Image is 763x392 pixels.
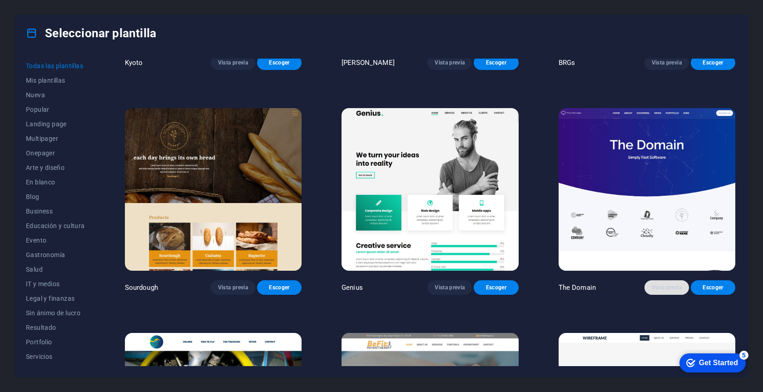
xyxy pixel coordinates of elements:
p: The Domain [559,283,596,292]
button: Onepager [26,146,85,160]
button: Servicios [26,349,85,364]
button: Landing page [26,117,85,131]
span: Vista previa [435,284,465,291]
button: Blog [26,189,85,204]
span: Escoger [481,59,511,66]
span: Vista previa [218,284,248,291]
span: Escoger [698,59,728,66]
span: Vista previa [652,284,682,291]
span: Business [26,208,85,215]
p: Genius [342,283,363,292]
span: Escoger [698,284,728,291]
button: Escoger [257,280,302,295]
button: Escoger [691,55,735,70]
button: Vista previa [427,280,472,295]
span: Legal y finanzas [26,295,85,302]
button: Popular [26,102,85,117]
p: Kyoto [125,58,143,67]
span: Portfolio [26,338,85,346]
button: Escoger [474,280,518,295]
button: Gastronomía [26,248,85,262]
span: Servicios [26,353,85,360]
span: Educación y cultura [26,222,85,229]
span: Todas las plantillas [26,62,85,69]
button: Educación y cultura [26,218,85,233]
button: Legal y finanzas [26,291,85,306]
button: Mis plantillas [26,73,85,88]
span: Salud [26,266,85,273]
div: Get Started [27,10,66,18]
button: Vista previa [644,55,689,70]
span: Vista previa [435,59,465,66]
span: Multipager [26,135,85,142]
button: Resultado [26,320,85,335]
span: Resultado [26,324,85,331]
p: BRGs [559,58,575,67]
span: Landing page [26,120,85,128]
span: Popular [26,106,85,113]
button: Vista previa [211,55,255,70]
button: Business [26,204,85,218]
span: Sin ánimo de lucro [26,309,85,317]
span: Arte y diseño [26,164,85,171]
button: Escoger [474,55,518,70]
button: Tienda [26,364,85,378]
button: Vista previa [211,280,255,295]
span: Escoger [481,284,511,291]
button: Escoger [691,280,735,295]
span: En blanco [26,179,85,186]
div: Get Started 5 items remaining, 0% complete [7,5,74,24]
button: Vista previa [644,280,689,295]
button: Sin ánimo de lucro [26,306,85,320]
img: Sourdough [125,108,302,271]
span: Mis plantillas [26,77,85,84]
p: Sourdough [125,283,158,292]
button: Arte y diseño [26,160,85,175]
button: Multipager [26,131,85,146]
button: Vista previa [427,55,472,70]
span: Nueva [26,91,85,99]
button: Salud [26,262,85,277]
span: Escoger [264,59,294,66]
div: 5 [67,2,76,11]
img: The Domain [559,108,735,271]
span: Escoger [264,284,294,291]
h4: Seleccionar plantilla [26,26,156,40]
button: En blanco [26,175,85,189]
button: Todas las plantillas [26,59,85,73]
p: [PERSON_NAME] [342,58,395,67]
button: Escoger [257,55,302,70]
span: Vista previa [652,59,682,66]
span: Blog [26,193,85,200]
span: Onepager [26,149,85,157]
button: IT y medios [26,277,85,291]
span: Vista previa [218,59,248,66]
span: IT y medios [26,280,85,288]
button: Nueva [26,88,85,102]
button: Evento [26,233,85,248]
img: Genius [342,108,518,271]
span: Evento [26,237,85,244]
button: Portfolio [26,335,85,349]
span: Gastronomía [26,251,85,258]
